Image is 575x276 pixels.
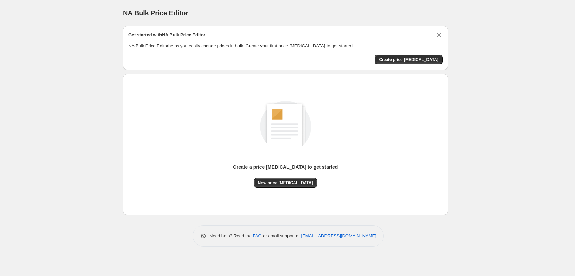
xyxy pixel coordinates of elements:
span: NA Bulk Price Editor [123,9,188,17]
button: Dismiss card [436,32,443,38]
span: Need help? Read the [209,233,253,238]
span: New price [MEDICAL_DATA] [258,180,313,186]
h2: Get started with NA Bulk Price Editor [128,32,205,38]
p: NA Bulk Price Editor helps you easily change prices in bulk. Create your first price [MEDICAL_DAT... [128,42,443,49]
span: or email support at [262,233,301,238]
a: FAQ [253,233,262,238]
span: Create price [MEDICAL_DATA] [379,57,438,62]
p: Create a price [MEDICAL_DATA] to get started [233,164,338,171]
button: Create price change job [375,55,443,64]
button: New price [MEDICAL_DATA] [254,178,317,188]
a: [EMAIL_ADDRESS][DOMAIN_NAME] [301,233,376,238]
